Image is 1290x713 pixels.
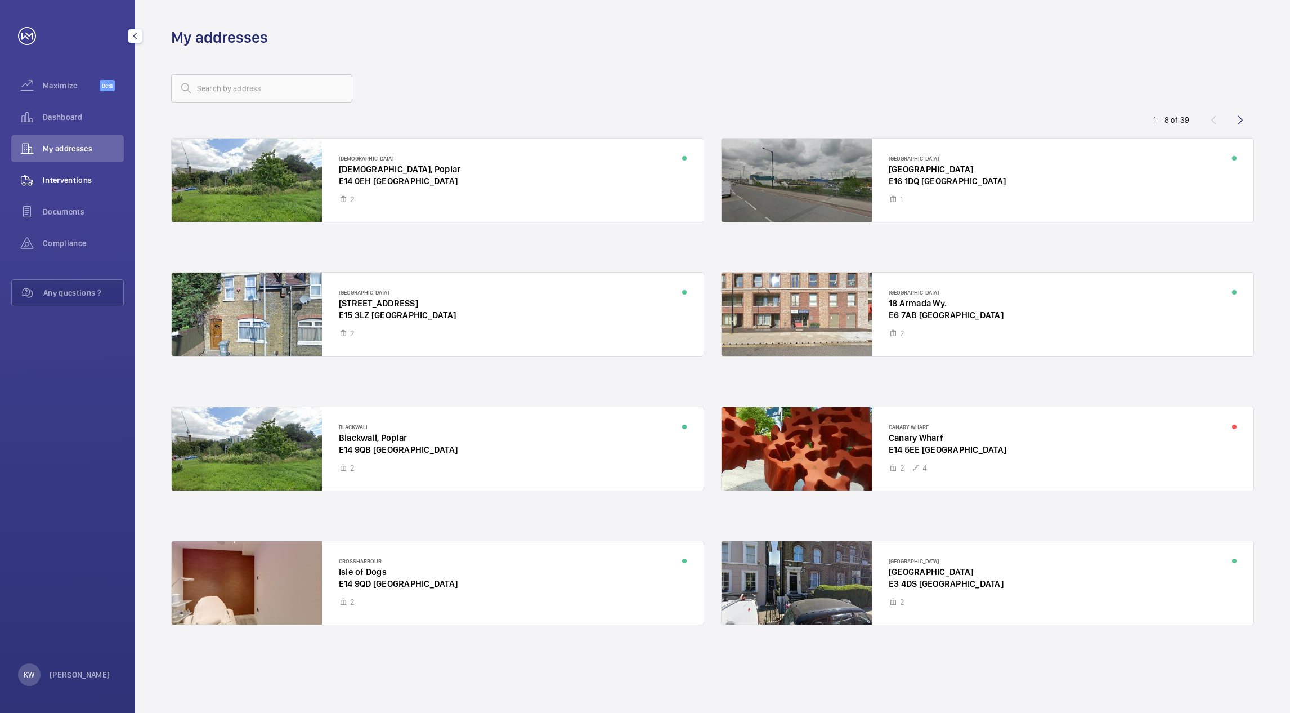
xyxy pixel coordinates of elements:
[43,143,124,154] span: My addresses
[50,669,110,680] p: [PERSON_NAME]
[24,669,34,680] p: KW
[43,175,124,186] span: Interventions
[43,80,100,91] span: Maximize
[171,74,352,103] input: Search by address
[43,206,124,217] span: Documents
[171,27,268,48] h1: My addresses
[1153,114,1189,126] div: 1 – 8 of 39
[43,238,124,249] span: Compliance
[43,287,123,298] span: Any questions ?
[43,112,124,123] span: Dashboard
[100,80,115,91] span: Beta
